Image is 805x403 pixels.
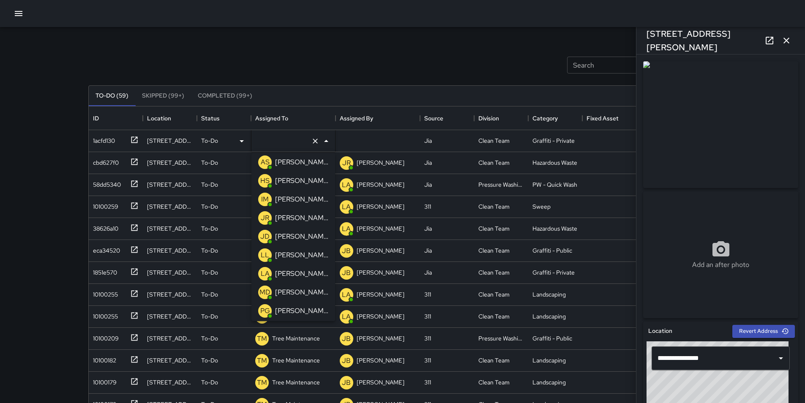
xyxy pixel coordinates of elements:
p: [PERSON_NAME] [275,287,328,297]
div: Landscaping [532,312,566,321]
p: [PERSON_NAME] [275,250,328,260]
div: ID [89,106,143,130]
p: AS [261,157,270,167]
div: eca34520 [90,243,120,255]
p: Tree Maintenance [272,334,320,343]
p: [PERSON_NAME] [357,268,404,277]
p: JB [342,246,351,256]
div: 10100259 [90,199,118,211]
p: LA [261,269,270,279]
div: Clean Team [478,290,510,299]
p: PG [260,306,270,316]
div: Clean Team [478,136,510,145]
div: Category [532,106,558,130]
button: To-Do (59) [89,86,135,106]
p: LA [342,312,351,322]
div: Graffiti - Public [532,334,572,343]
div: Hazardous Waste [532,158,577,167]
p: [PERSON_NAME] [275,213,328,223]
div: ID [93,106,99,130]
div: 1500 Market Street [147,202,193,211]
div: Source [420,106,474,130]
div: Assigned To [251,106,336,130]
p: To-Do [201,312,218,321]
div: 10100179 [90,375,117,387]
button: Completed (99+) [191,86,259,106]
p: [PERSON_NAME] [275,306,328,316]
div: Jia [424,136,432,145]
div: Jia [424,180,432,189]
p: JB [342,356,351,366]
div: 311 [424,312,431,321]
p: To-Do [201,246,218,255]
div: Pressure Washing [478,334,524,343]
div: Assigned To [255,106,288,130]
div: 40 Leavenworth Street [147,158,193,167]
div: 38626a10 [90,221,118,233]
div: 311 [424,290,431,299]
p: To-Do [201,136,218,145]
p: [PERSON_NAME] [275,269,328,279]
div: Assigned By [336,106,420,130]
div: Jia [424,268,432,277]
p: [PERSON_NAME] [357,312,404,321]
p: [PERSON_NAME] [357,356,404,365]
p: To-Do [201,378,218,387]
div: Clean Team [478,312,510,321]
p: JB [342,378,351,388]
div: Category [528,106,582,130]
p: TM [257,356,267,366]
p: IM [261,194,269,204]
p: LL [261,250,269,260]
div: 10100209 [90,331,119,343]
div: Clean Team [478,356,510,365]
div: Hazardous Waste [532,224,577,233]
p: To-Do [201,356,218,365]
div: 311 [424,334,431,343]
div: Graffiti - Private [532,268,575,277]
div: 10100255 [90,309,118,321]
p: [PERSON_NAME] [275,194,328,204]
div: 1670 Market Street [147,312,193,321]
div: Fixed Asset [582,106,636,130]
p: HS [260,176,270,186]
button: Close [320,135,332,147]
div: Fixed Asset [587,106,619,130]
div: Graffiti - Private [532,136,575,145]
div: Location [143,106,197,130]
p: JR [261,213,269,223]
div: 76a Page Street [147,268,193,277]
p: Tree Maintenance [272,356,320,365]
div: 58dd5340 [90,177,121,189]
p: [PERSON_NAME] [357,290,404,299]
p: [PERSON_NAME] [357,334,404,343]
div: Clean Team [478,202,510,211]
p: TM [257,334,267,344]
div: 135 Van Ness Avenue [147,378,193,387]
p: MD [259,287,270,297]
p: LA [342,180,351,190]
div: Clean Team [478,246,510,255]
div: Pressure Washing [478,180,524,189]
p: [PERSON_NAME] [275,176,328,186]
div: 1525 Market Street [147,180,193,189]
button: Clear [309,135,321,147]
div: Landscaping [532,290,566,299]
div: Clean Team [478,268,510,277]
div: cbd627f0 [90,155,119,167]
p: JD [260,231,270,242]
div: 1851e570 [90,265,117,277]
p: To-Do [201,158,218,167]
div: Source [424,106,443,130]
div: Division [474,106,528,130]
p: [PERSON_NAME] [357,246,404,255]
div: 10100255 [90,287,118,299]
button: Skipped (99+) [135,86,191,106]
div: 311 [424,202,431,211]
div: 22 Franklin Street [147,246,193,255]
div: PW - Quick Wash [532,180,577,189]
div: 20 12th Street [147,356,193,365]
div: Jia [424,246,432,255]
div: Division [478,106,499,130]
p: To-Do [201,268,218,277]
